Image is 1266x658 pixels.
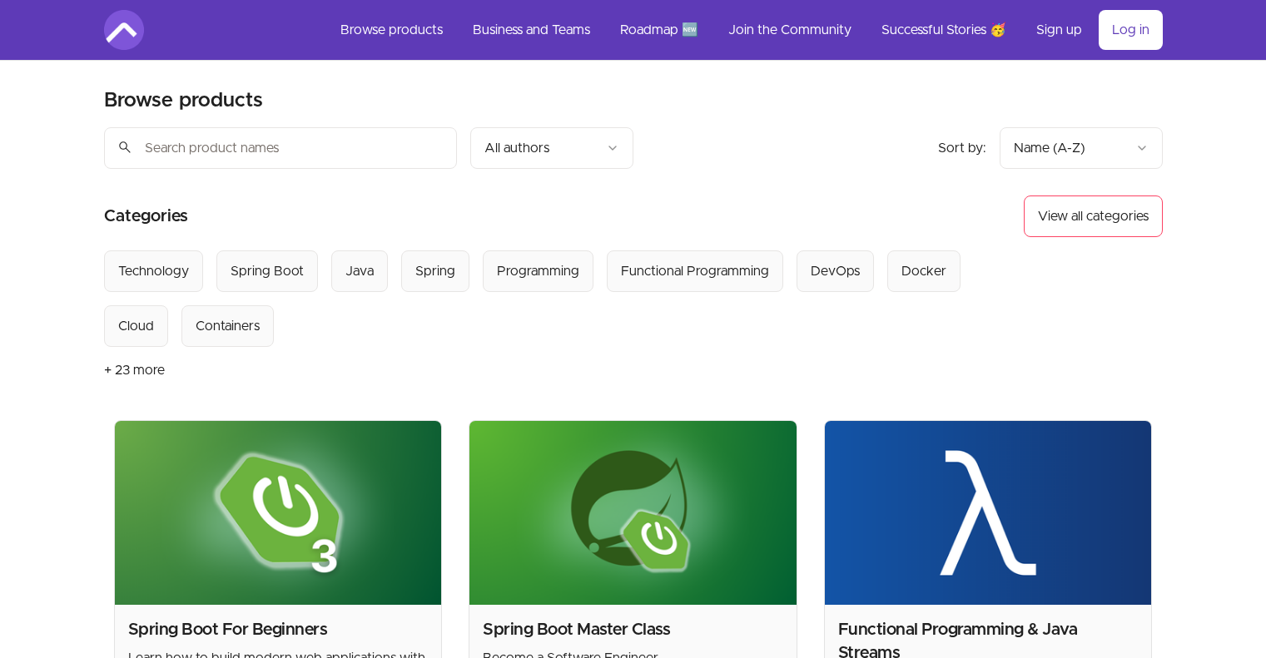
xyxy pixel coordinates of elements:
a: Join the Community [715,10,865,50]
span: search [117,136,132,159]
div: Programming [497,261,579,281]
h2: Categories [104,195,188,237]
img: Product image for Spring Boot For Beginners [115,421,442,605]
input: Search product names [104,127,457,169]
div: Containers [196,316,260,336]
a: Roadmap 🆕 [607,10,712,50]
h2: Spring Boot For Beginners [128,618,429,641]
button: Filter by author [470,127,633,169]
button: View all categories [1024,195,1163,237]
button: Product sort options [1000,127,1163,169]
div: Cloud [118,316,154,336]
img: Product image for Functional Programming & Java Streams [825,421,1152,605]
div: Spring [415,261,455,281]
a: Business and Teams [459,10,603,50]
h2: Spring Boot Master Class [483,618,783,641]
a: Log in [1099,10,1163,50]
a: Sign up [1023,10,1095,50]
div: Technology [118,261,189,281]
div: Functional Programming [621,261,769,281]
div: Java [345,261,374,281]
button: + 23 more [104,347,165,393]
div: Docker [901,261,946,281]
div: Spring Boot [231,261,304,281]
nav: Main [327,10,1163,50]
span: Sort by: [938,141,986,155]
div: DevOps [811,261,860,281]
img: Product image for Spring Boot Master Class [469,421,797,605]
img: Amigoscode logo [104,10,144,50]
a: Browse products [327,10,456,50]
a: Successful Stories 🥳 [868,10,1020,50]
h2: Browse products [104,87,263,114]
